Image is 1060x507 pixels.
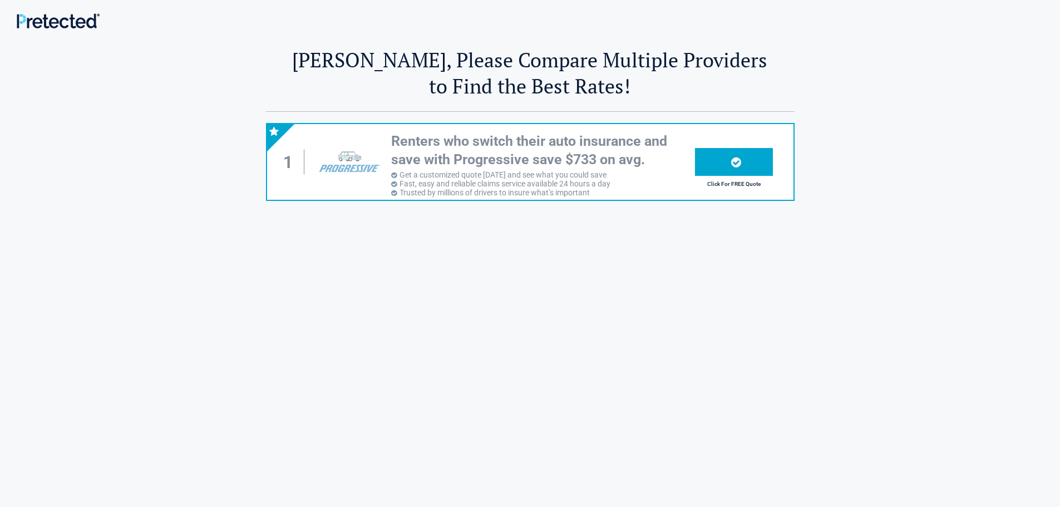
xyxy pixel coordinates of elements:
h2: Click For FREE Quote [695,181,773,187]
li: Trusted by millions of drivers to insure what’s important [391,188,695,197]
h2: [PERSON_NAME], Please Compare Multiple Providers to Find the Best Rates! [266,47,795,99]
div: 1 [278,150,305,175]
h3: Renters who switch their auto insurance and save with Progressive save $733 on avg. [391,132,695,169]
li: Fast, easy and reliable claims service available 24 hours a day [391,179,695,188]
img: Main Logo [17,13,100,28]
img: progressive's logo [314,145,385,179]
li: Get a customized quote [DATE] and see what you could save [391,170,695,179]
